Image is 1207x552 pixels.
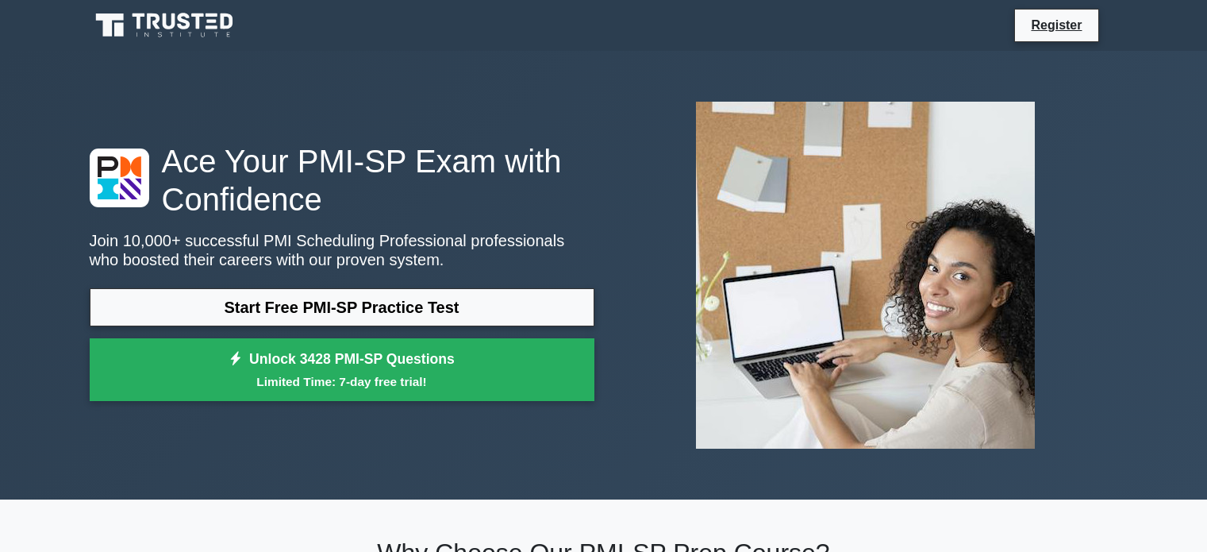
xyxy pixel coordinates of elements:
[90,338,594,402] a: Unlock 3428 PMI-SP QuestionsLimited Time: 7-day free trial!
[90,288,594,326] a: Start Free PMI-SP Practice Test
[90,142,594,218] h1: Ace Your PMI-SP Exam with Confidence
[1021,15,1091,35] a: Register
[110,373,575,391] small: Limited Time: 7-day free trial!
[90,231,594,269] p: Join 10,000+ successful PMI Scheduling Professional professionals who boosted their careers with ...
